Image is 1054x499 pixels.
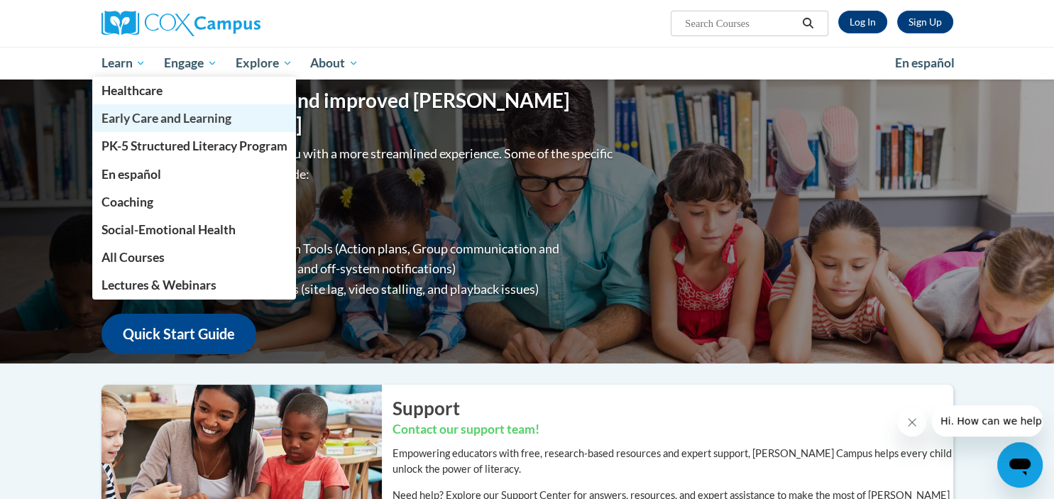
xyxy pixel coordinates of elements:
li: Greater Device Compatibility [130,218,616,238]
li: Diminished progression issues (site lag, video stalling, and playback issues) [130,279,616,300]
p: Empowering educators with free, research-based resources and expert support, [PERSON_NAME] Campus... [392,446,953,477]
p: Overall, we are proud to provide you with a more streamlined experience. Some of the specific cha... [101,143,616,185]
span: Lectures & Webinars [101,278,216,292]
a: En español [92,160,297,188]
iframe: Close message [898,408,926,437]
img: Cox Campus [101,11,260,36]
a: PK-5 Structured Literacy Program [92,132,297,160]
a: Coaching [92,188,297,216]
a: Healthcare [92,77,297,104]
div: Main menu [80,47,975,79]
li: Enhanced Group Collaboration Tools (Action plans, Group communication and collaboration tools, re... [130,238,616,280]
a: Log In [838,11,887,33]
a: Register [897,11,953,33]
button: Search [797,15,818,32]
iframe: Message from company [932,405,1043,437]
span: All Courses [101,250,164,265]
h3: Contact our support team! [392,421,953,439]
a: Engage [155,47,226,79]
a: En español [886,48,964,78]
span: Healthcare [101,83,162,98]
span: Hi. How can we help? [9,10,115,21]
li: Improved Site Navigation [130,197,616,218]
span: Learn [101,55,146,72]
a: About [301,47,368,79]
span: Coaching [101,194,153,209]
span: About [310,55,358,72]
input: Search Courses [684,15,797,32]
h2: Support [392,395,953,421]
span: Engage [164,55,217,72]
a: All Courses [92,243,297,271]
a: Cox Campus [101,11,371,36]
span: Social-Emotional Health [101,222,235,237]
a: Explore [226,47,302,79]
a: Learn [92,47,155,79]
h1: Welcome to the new and improved [PERSON_NAME][GEOGRAPHIC_DATA] [101,89,616,136]
span: En español [895,55,955,70]
a: Lectures & Webinars [92,271,297,299]
a: Early Care and Learning [92,104,297,132]
iframe: Button to launch messaging window [997,442,1043,488]
a: Social-Emotional Health [92,216,297,243]
span: En español [101,167,160,182]
span: Explore [236,55,292,72]
span: Early Care and Learning [101,111,231,126]
a: Quick Start Guide [101,314,256,354]
span: PK-5 Structured Literacy Program [101,138,287,153]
